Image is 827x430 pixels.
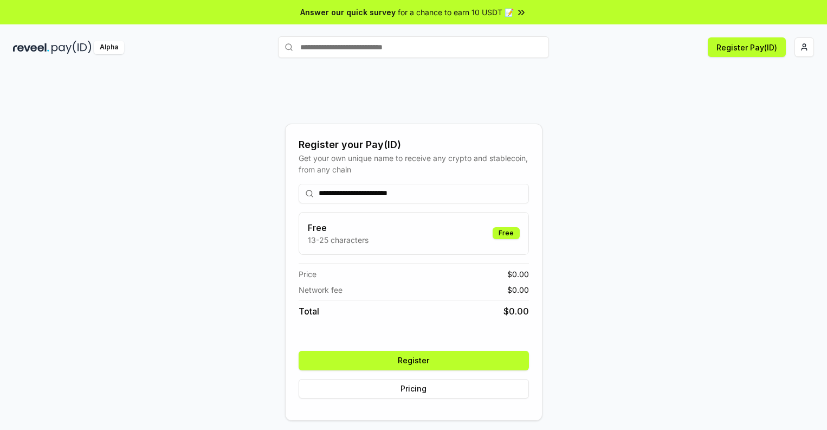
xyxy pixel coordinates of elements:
[299,152,529,175] div: Get your own unique name to receive any crypto and stablecoin, from any chain
[94,41,124,54] div: Alpha
[308,221,369,234] h3: Free
[299,379,529,399] button: Pricing
[398,7,514,18] span: for a chance to earn 10 USDT 📝
[299,351,529,370] button: Register
[299,268,316,280] span: Price
[51,41,92,54] img: pay_id
[708,37,786,57] button: Register Pay(ID)
[507,268,529,280] span: $ 0.00
[299,305,319,318] span: Total
[299,284,343,296] span: Network fee
[507,284,529,296] span: $ 0.00
[308,234,369,246] p: 13-25 characters
[493,227,520,239] div: Free
[13,41,49,54] img: reveel_dark
[299,137,529,152] div: Register your Pay(ID)
[503,305,529,318] span: $ 0.00
[300,7,396,18] span: Answer our quick survey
